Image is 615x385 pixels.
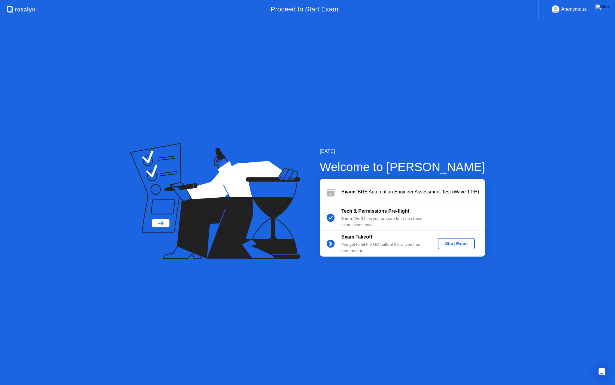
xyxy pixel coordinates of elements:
[341,216,352,221] b: 5 min
[341,189,354,194] b: Exam
[320,148,485,155] div: [DATE]
[561,5,587,13] div: Anonymous
[341,234,372,239] b: Exam Takeoff
[595,5,610,9] img: Close
[438,238,475,249] button: Start Exam
[341,188,485,196] div: CBRE Automation Engineer Assessment Test (Wave 1 FH)
[341,216,428,228] div: : We’ll help you prepare for a no-stress exam experience
[320,158,485,176] div: Welcome to [PERSON_NAME]
[341,242,428,254] div: You get to hit the GO button! It’s all you from here on out
[440,241,472,246] div: Start Exam
[595,365,609,379] div: Open Intercom Messenger
[341,208,409,214] b: Tech & Permissions Pre-flight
